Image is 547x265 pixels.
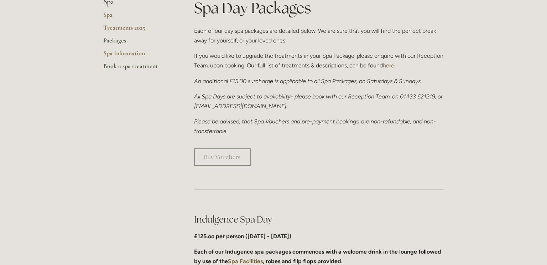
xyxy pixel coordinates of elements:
[194,248,443,265] strong: Each of our Indugence spa packages commences with a welcome drink in the lounge followed by use o...
[194,148,251,166] a: Buy Vouchers
[103,11,171,24] a: Spa
[383,62,394,69] a: here
[263,258,343,265] strong: , robes and flip flops provided.
[194,93,444,109] em: All Spa Days are subject to availability- please book with our Reception Team, on 01433 621219, o...
[103,24,171,36] a: Treatments 2025
[194,233,291,240] strong: £125.oo per person ([DATE] - [DATE])
[194,78,422,85] em: An additional £15.00 surcharge is applicable to all Spa Packages, on Saturdays & Sundays.
[194,118,436,134] em: Please be advised, that Spa Vouchers and pre-payment bookings, are non-refundable, and non-transf...
[103,36,171,49] a: Packages
[194,213,444,226] h2: Indulgence Spa Day
[103,49,171,62] a: Spa Information
[194,26,444,45] p: Each of our day spa packages are detailed below. We are sure that you will find the perfect break...
[228,258,263,265] a: Spa Facilities
[103,62,171,75] a: Book a spa treatment
[194,51,444,70] p: If you would like to upgrade the treatments in your Spa Package, please enquire with our Receptio...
